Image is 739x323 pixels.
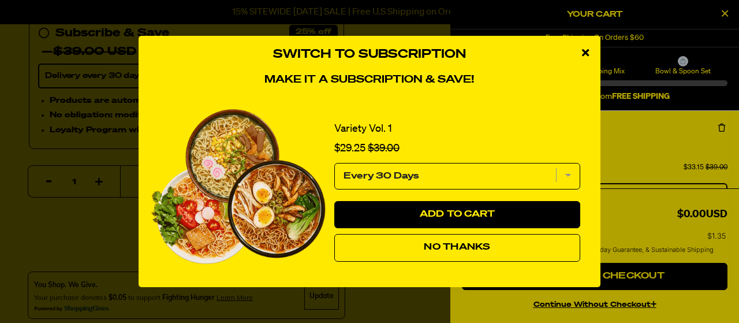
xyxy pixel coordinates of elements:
span: No Thanks [424,243,490,252]
h3: Switch to Subscription [150,47,589,62]
h4: Make it a subscription & save! [150,74,589,87]
div: 1 of 1 [150,98,589,276]
img: View Variety Vol. 1 [150,109,326,264]
select: subscription frequency [334,163,580,190]
span: $29.25 [334,143,365,154]
button: Add to Cart [334,201,580,229]
div: close modal [570,36,600,70]
span: Add to Cart [420,210,495,219]
a: Variety Vol. 1 [334,121,392,138]
button: No Thanks [334,234,580,262]
span: $39.00 [368,143,400,154]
